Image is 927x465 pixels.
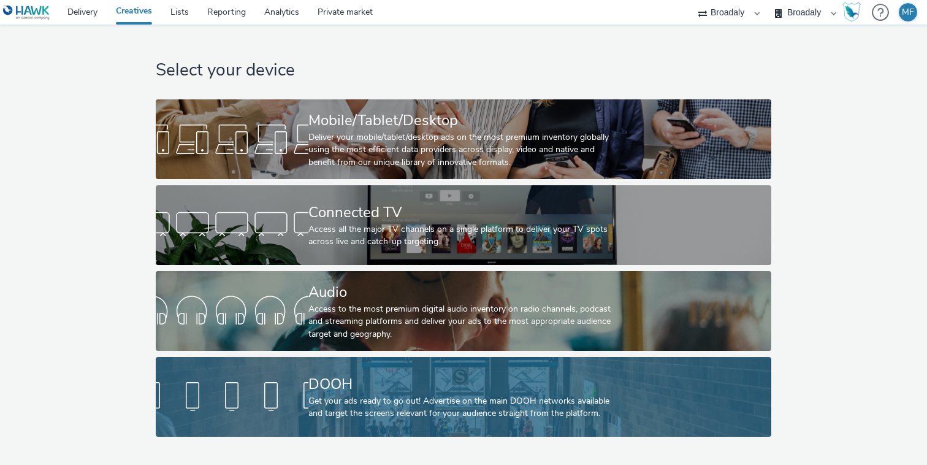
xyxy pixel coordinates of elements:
[308,223,614,248] div: Access all the major TV channels on a single platform to deliver your TV spots across live and ca...
[308,131,614,169] div: Deliver your mobile/tablet/desktop ads on the most premium inventory globally using the most effi...
[156,59,771,82] h1: Select your device
[3,5,50,20] img: undefined Logo
[842,2,861,22] img: Hawk Academy
[842,2,866,22] a: Hawk Academy
[156,185,771,265] a: Connected TVAccess all the major TV channels on a single platform to deliver your TV spots across...
[308,395,614,420] div: Get your ads ready to go out! Advertise on the main DOOH networks available and target the screen...
[308,202,614,223] div: Connected TV
[308,303,614,340] div: Access to the most premium digital audio inventory on radio channels, podcast and streaming platf...
[156,99,771,179] a: Mobile/Tablet/DesktopDeliver your mobile/tablet/desktop ads on the most premium inventory globall...
[156,357,771,437] a: DOOHGet your ads ready to go out! Advertise on the main DOOH networks available and target the sc...
[156,271,771,351] a: AudioAccess to the most premium digital audio inventory on radio channels, podcast and streaming ...
[308,110,614,131] div: Mobile/Tablet/Desktop
[902,3,914,21] div: MF
[308,282,614,303] div: Audio
[308,374,614,395] div: DOOH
